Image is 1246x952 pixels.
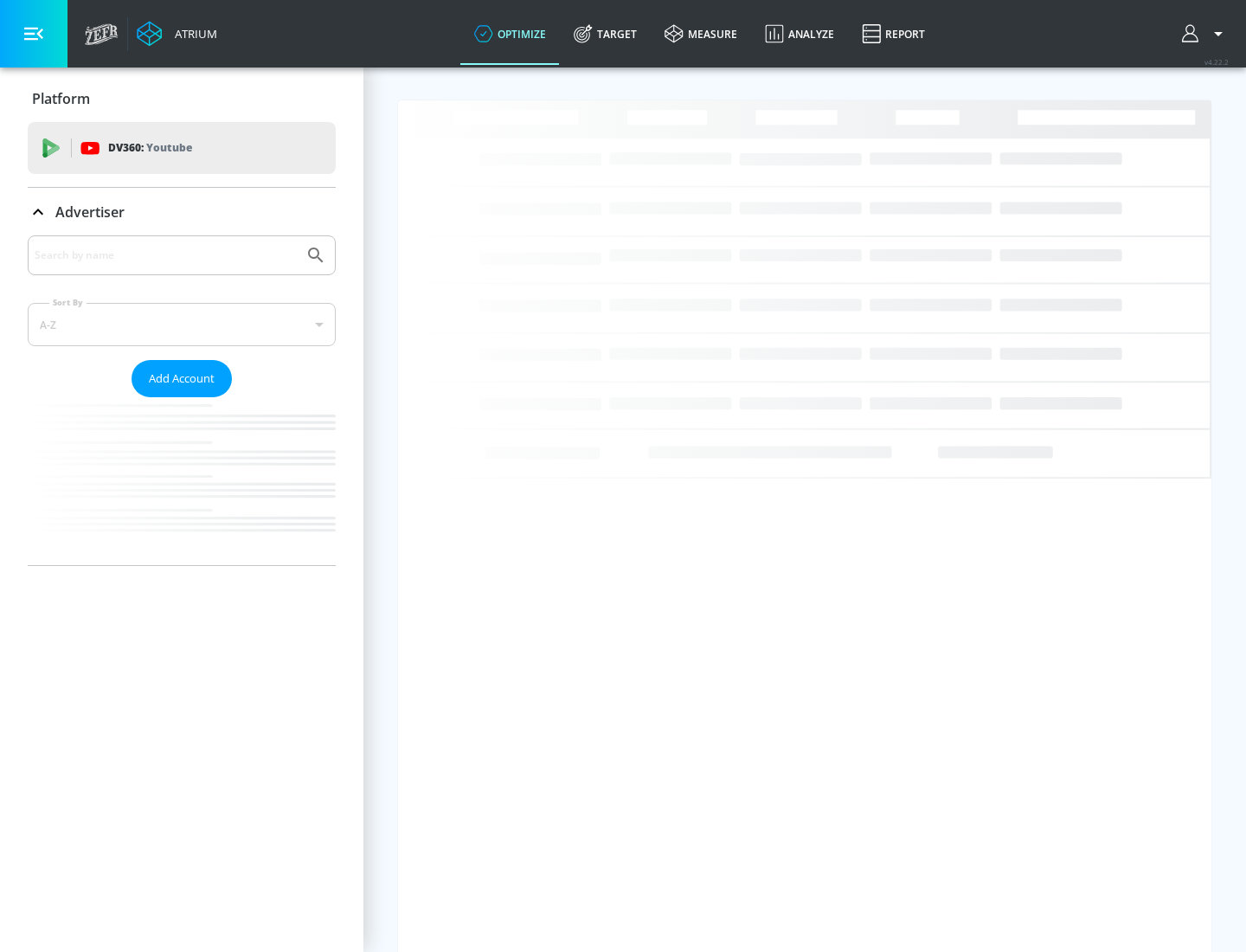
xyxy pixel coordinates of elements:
a: measure [651,3,751,65]
span: Add Account [149,369,215,389]
nav: list of Advertiser [28,397,336,565]
label: Sort By [49,297,87,308]
span: v 4.22.2 [1204,57,1229,67]
div: Advertiser [28,188,336,236]
p: Platform [32,89,90,108]
p: DV360: [108,138,192,158]
div: Platform [28,74,336,123]
div: DV360: Youtube [28,122,336,174]
div: Advertiser [28,235,336,565]
button: Add Account [132,360,232,397]
input: Search by name [35,244,297,267]
a: optimize [460,3,560,65]
div: Atrium [168,26,217,42]
a: Analyze [751,3,848,65]
p: Advertiser [55,203,125,222]
p: Youtube [146,138,192,157]
a: Report [848,3,939,65]
a: Target [560,3,651,65]
div: A-Z [28,303,336,346]
a: Atrium [137,21,217,47]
